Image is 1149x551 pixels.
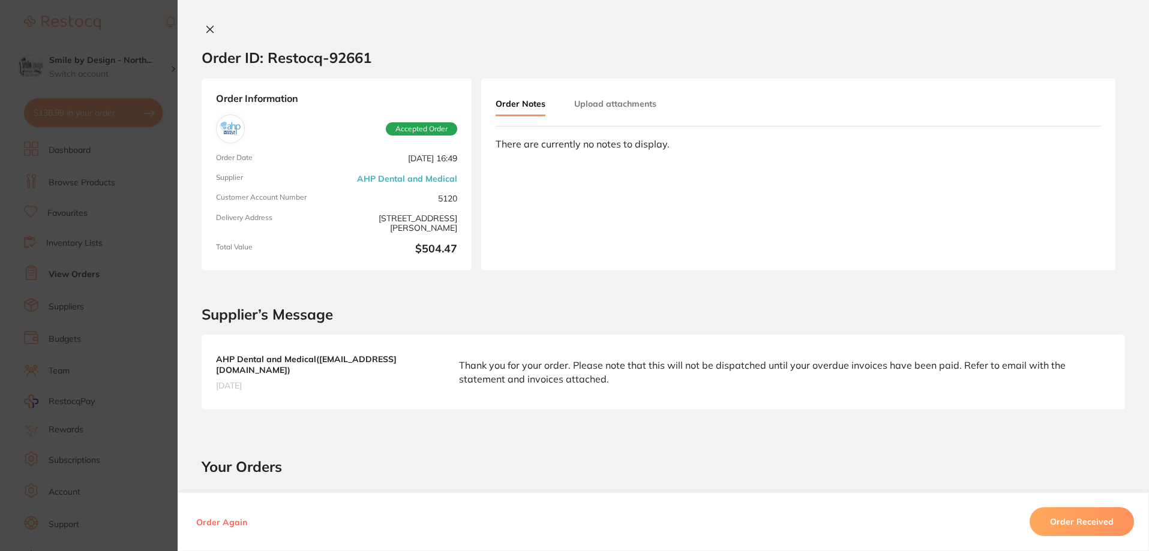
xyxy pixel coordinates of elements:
[496,138,1101,149] div: There are currently no notes to display.
[496,93,545,116] button: Order Notes
[216,93,457,105] strong: Order Information
[341,193,457,203] span: 5120
[216,153,332,164] span: Order Date
[202,306,1125,323] h2: Supplier’s Message
[216,243,332,256] span: Total Value
[459,359,1111,386] p: Thank you for your order. Please note that this will not be dispatched until your overdue invoice...
[202,457,1125,475] h2: Your Orders
[216,193,332,203] span: Customer Account Number
[574,93,656,115] button: Upload attachments
[357,174,457,183] a: AHP Dental and Medical
[341,213,457,233] span: [STREET_ADDRESS][PERSON_NAME]
[341,243,457,256] b: $504.47
[216,173,332,183] span: Supplier
[193,516,251,527] button: Order Again
[216,354,435,375] b: AHP Dental and Medical ( [EMAIL_ADDRESS][DOMAIN_NAME] )
[1030,507,1134,536] button: Order Received
[386,122,457,136] span: Accepted Order
[219,118,242,140] img: AHP Dental and Medical
[216,380,435,391] span: [DATE]
[202,49,371,67] h2: Order ID: Restocq- 92661
[341,153,457,164] span: [DATE] 16:49
[216,213,332,233] span: Delivery Address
